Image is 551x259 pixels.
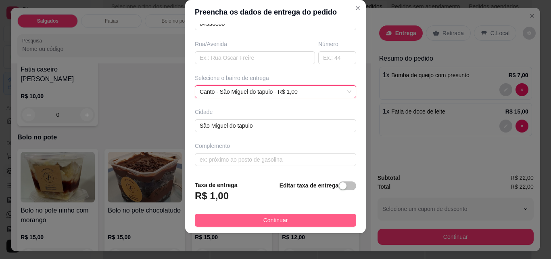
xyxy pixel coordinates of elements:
input: ex: próximo ao posto de gasolina [195,153,356,166]
button: Continuar [195,214,356,227]
span: Continuar [263,216,288,225]
div: Selecione o bairro de entrega [195,74,356,82]
input: Ex.: Santo André [195,119,356,132]
div: Complemento [195,142,356,150]
div: Número [318,40,356,48]
button: Close [351,2,364,15]
div: Rua/Avenida [195,40,315,48]
strong: Editar taxa de entrega [280,182,338,189]
input: Ex.: Rua Oscar Freire [195,51,315,64]
div: Cidade [195,108,356,116]
span: Canto - São Miguel do tapuio - R$ 1,00 [200,86,351,98]
h3: R$ 1,00 [195,190,229,202]
input: Ex.: 44 [318,51,356,64]
strong: Taxa de entrega [195,182,238,188]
